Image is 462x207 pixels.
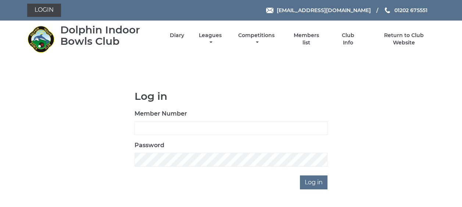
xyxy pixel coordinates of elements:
[237,32,277,46] a: Competitions
[60,24,157,47] div: Dolphin Indoor Bowls Club
[27,4,61,17] a: Login
[373,32,435,46] a: Return to Club Website
[394,7,427,14] span: 01202 675551
[266,6,371,14] a: Email [EMAIL_ADDRESS][DOMAIN_NAME]
[385,7,390,13] img: Phone us
[336,32,360,46] a: Club Info
[384,6,427,14] a: Phone us 01202 675551
[170,32,184,39] a: Diary
[266,8,273,13] img: Email
[277,7,371,14] span: [EMAIL_ADDRESS][DOMAIN_NAME]
[135,109,187,118] label: Member Number
[27,25,55,53] img: Dolphin Indoor Bowls Club
[135,141,164,150] label: Password
[289,32,323,46] a: Members list
[135,91,327,102] h1: Log in
[300,175,327,189] input: Log in
[197,32,223,46] a: Leagues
